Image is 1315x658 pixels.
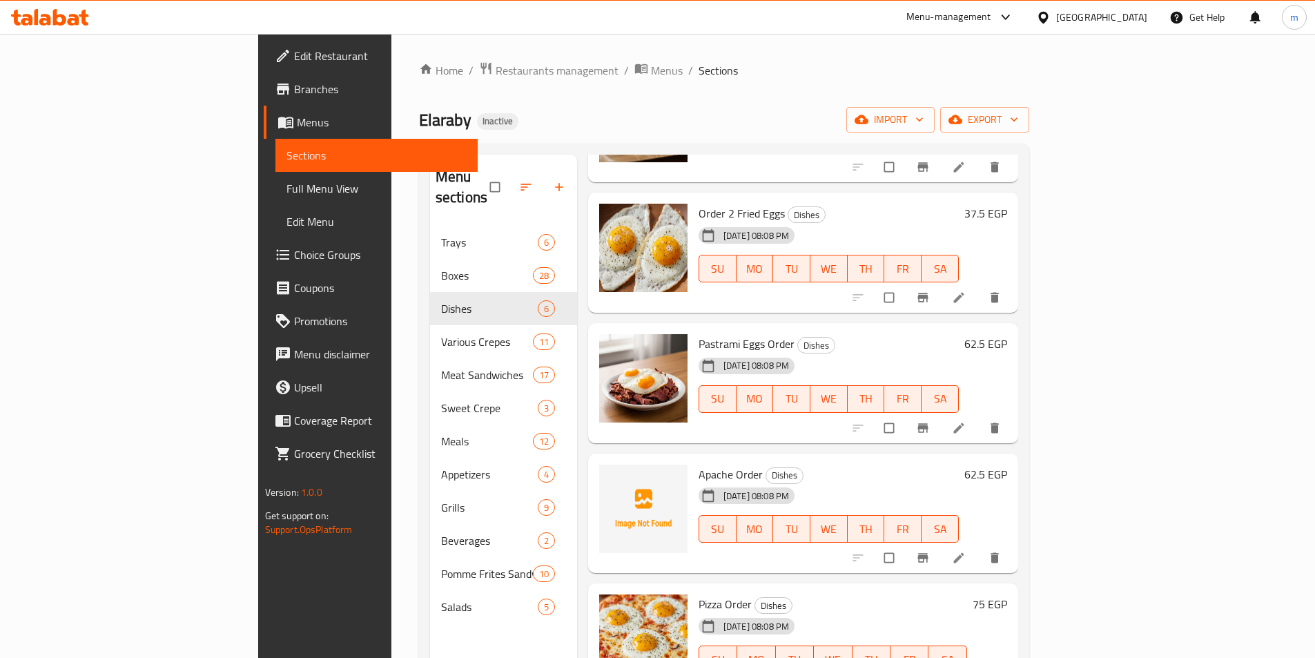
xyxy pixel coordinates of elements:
[441,400,538,416] span: Sweet Crepe
[624,62,629,79] li: /
[265,507,329,525] span: Get support on:
[788,207,825,223] span: Dishes
[742,519,768,539] span: MO
[973,594,1007,614] h6: 75 EGP
[688,62,693,79] li: /
[441,532,538,549] span: Beverages
[884,515,922,543] button: FR
[890,389,916,409] span: FR
[773,255,810,282] button: TU
[496,62,618,79] span: Restaurants management
[264,404,478,437] a: Coverage Report
[952,551,968,565] a: Edit menu item
[908,152,941,182] button: Branch-specific-item
[538,601,554,614] span: 5
[534,568,554,581] span: 10
[430,325,577,358] div: Various Crepes11
[980,282,1013,313] button: delete
[275,205,478,238] a: Edit Menu
[264,437,478,470] a: Grocery Checklist
[788,206,826,223] div: Dishes
[908,413,941,443] button: Branch-specific-item
[533,267,555,284] div: items
[853,389,879,409] span: TH
[275,139,478,172] a: Sections
[876,154,905,180] span: Select to update
[264,338,478,371] a: Menu disclaimer
[699,464,763,485] span: Apache Order
[534,269,554,282] span: 28
[742,259,768,279] span: MO
[264,304,478,338] a: Promotions
[718,620,795,633] span: [DATE] 08:08 PM
[430,458,577,491] div: Appetizers4
[294,48,467,64] span: Edit Restaurant
[430,590,577,623] div: Salads5
[810,255,848,282] button: WE
[951,111,1018,128] span: export
[766,467,803,484] div: Dishes
[651,62,683,79] span: Menus
[816,389,842,409] span: WE
[798,338,835,354] span: Dishes
[773,385,810,413] button: TU
[927,519,953,539] span: SA
[908,282,941,313] button: Branch-specific-item
[599,334,688,423] img: Pastrami Eggs Order
[533,333,555,350] div: items
[479,61,618,79] a: Restaurants management
[699,385,737,413] button: SU
[538,501,554,514] span: 9
[441,367,533,383] span: Meat Sandwiches
[538,400,555,416] div: items
[264,106,478,139] a: Menus
[294,313,467,329] span: Promotions
[848,515,885,543] button: TH
[286,213,467,230] span: Edit Menu
[534,336,554,349] span: 11
[634,61,683,79] a: Menus
[419,61,1029,79] nav: breadcrumb
[301,483,322,501] span: 1.0.0
[294,445,467,462] span: Grocery Checklist
[853,519,879,539] span: TH
[980,152,1013,182] button: delete
[810,385,848,413] button: WE
[538,236,554,249] span: 6
[441,234,538,251] span: Trays
[718,359,795,372] span: [DATE] 08:08 PM
[538,300,555,317] div: items
[430,491,577,524] div: Grills9
[906,9,991,26] div: Menu-management
[294,246,467,263] span: Choice Groups
[599,465,688,553] img: Apache Order
[755,598,792,614] span: Dishes
[699,62,738,79] span: Sections
[705,389,731,409] span: SU
[816,519,842,539] span: WE
[265,483,299,501] span: Version:
[876,284,905,311] span: Select to update
[922,255,959,282] button: SA
[441,499,538,516] span: Grills
[718,490,795,503] span: [DATE] 08:08 PM
[927,389,953,409] span: SA
[533,433,555,449] div: items
[441,267,533,284] span: Boxes
[264,238,478,271] a: Choice Groups
[265,521,353,539] a: Support.OpsPlatform
[441,599,538,615] span: Salads
[294,346,467,362] span: Menu disclaimer
[538,534,554,548] span: 2
[534,369,554,382] span: 17
[538,302,554,316] span: 6
[430,391,577,425] div: Sweet Crepe3
[430,425,577,458] div: Meals12
[848,385,885,413] button: TH
[264,72,478,106] a: Branches
[534,435,554,448] span: 12
[441,466,538,483] span: Appetizers
[430,292,577,325] div: Dishes6
[430,220,577,629] nav: Menu sections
